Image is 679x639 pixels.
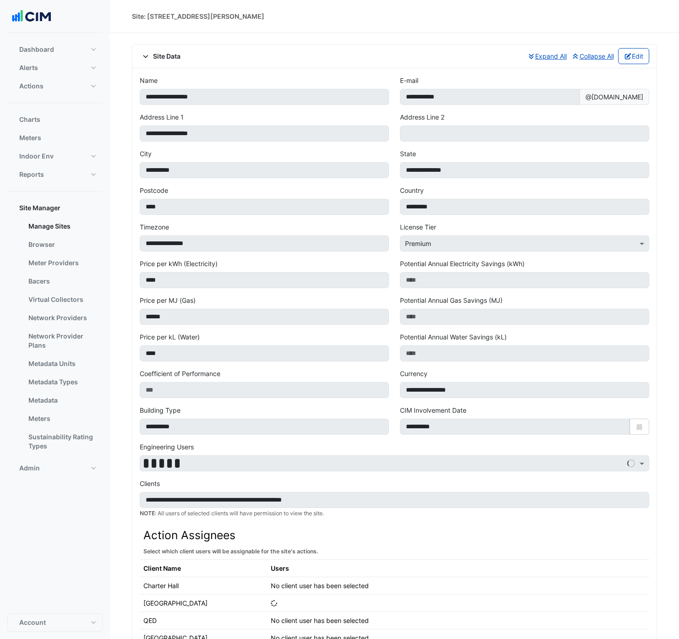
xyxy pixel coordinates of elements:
a: Metadata Units [21,355,103,373]
button: Site Manager [7,199,103,217]
label: Country [400,186,424,195]
label: Potential Annual Gas Savings (MJ) [400,295,503,305]
a: Network Provider Plans [21,327,103,355]
label: Potential Annual Electricity Savings (kWh) [400,259,525,268]
label: CIM Involvement Date [400,405,466,415]
h3: Action Assignees [143,529,646,542]
label: Price per kL (Water) [140,332,200,342]
button: Expand All [527,48,568,64]
a: Metadata [21,391,103,410]
label: Name [140,76,158,85]
label: Price per MJ (Gas) [140,295,196,305]
button: Reports [7,165,103,184]
strong: NOTE [140,510,155,517]
label: License Tier [400,222,436,232]
label: Engineering Users [140,442,194,452]
a: Sustainability Rating Types [21,428,103,455]
a: Virtual Collectors [21,290,103,309]
label: E-mail [400,76,418,85]
span: Alerts [19,63,38,72]
label: Timezone [140,222,169,232]
div: QED [143,616,157,625]
small: : All users of selected clients will have permission to view the site. [140,510,324,517]
label: City [140,149,152,158]
span: Site Data [140,51,181,61]
label: Clients [140,479,160,488]
label: Building Type [140,405,181,415]
button: Alerts [7,59,103,77]
span: Actions [19,82,44,91]
a: Meter Providers [21,254,103,272]
a: Bacers [21,272,103,290]
label: Address Line 1 [140,112,184,122]
label: Postcode [140,186,168,195]
label: State [400,149,416,158]
span: Charts [19,115,40,124]
div: Charter Hall [143,581,179,590]
span: Dashboard [19,45,54,54]
small: Select which client users will be assignable for the site's actions. [143,548,318,555]
button: Account [7,613,103,632]
button: Indoor Env [7,147,103,165]
a: Metadata Types [21,373,103,391]
button: Actions [7,77,103,95]
span: Meters [19,133,41,142]
button: Charts [7,110,103,129]
a: Network Providers [21,309,103,327]
img: Company Logo [11,7,52,26]
span: Site Manager [19,203,60,213]
button: Admin [7,459,103,477]
label: Address Line 2 [400,112,444,122]
td: No client user has been selected [267,612,522,629]
th: Client Name [140,560,267,577]
span: Reports [19,170,44,179]
span: Admin [19,464,40,473]
button: Dashboard [7,40,103,59]
a: Manage Sites [21,217,103,235]
span: @[DOMAIN_NAME] [580,89,649,105]
div: Site: [STREET_ADDRESS][PERSON_NAME] [132,11,264,21]
a: Browser [21,235,103,254]
label: Coefficient of Performance [140,369,220,378]
button: Edit [618,48,650,64]
label: Price per kWh (Electricity) [140,259,218,268]
label: Currency [400,369,427,378]
a: Meters [21,410,103,428]
button: Meters [7,129,103,147]
button: Collapse All [571,48,614,64]
td: No client user has been selected [267,577,522,595]
div: [GEOGRAPHIC_DATA] [143,598,208,608]
span: Account [19,618,46,627]
div: Site Manager [7,217,103,459]
label: Potential Annual Water Savings (kL) [400,332,507,342]
span: Indoor Env [19,152,54,161]
th: Users [267,560,522,577]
